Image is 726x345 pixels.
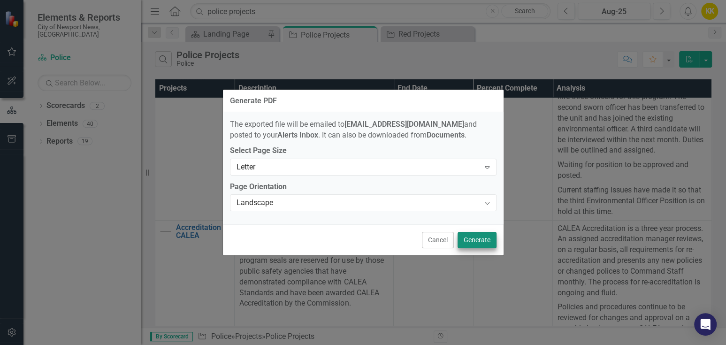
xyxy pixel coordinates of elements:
div: Generate PDF [230,97,277,105]
button: Cancel [422,232,454,248]
strong: [EMAIL_ADDRESS][DOMAIN_NAME] [344,120,464,129]
button: Generate [458,232,497,248]
div: Letter [237,161,480,172]
strong: Documents [427,130,465,139]
label: Page Orientation [230,182,497,192]
div: Landscape [237,198,480,208]
strong: Alerts Inbox [277,130,318,139]
span: The exported file will be emailed to and posted to your . It can also be downloaded from . [230,120,477,139]
div: Open Intercom Messenger [694,313,717,336]
label: Select Page Size [230,146,497,156]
